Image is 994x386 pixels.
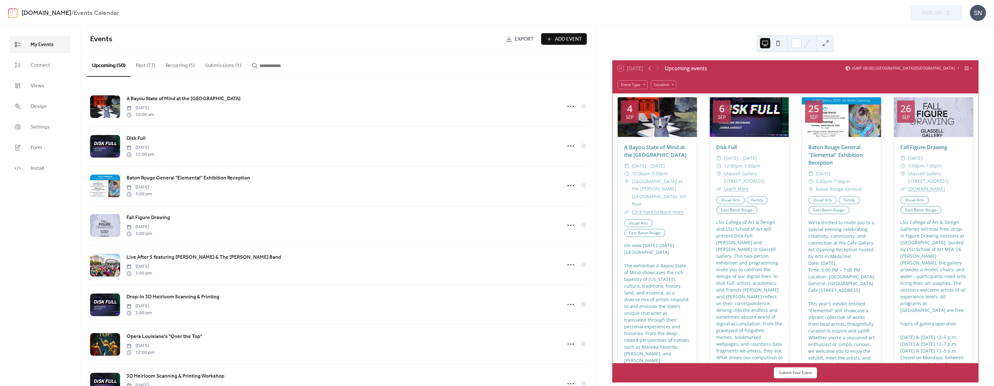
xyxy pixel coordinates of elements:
[127,191,152,198] span: 5:00 pm
[31,123,50,131] span: Settings
[724,154,757,162] span: [DATE] - [DATE]
[816,170,830,178] span: [DATE]
[127,293,219,301] a: Drop-In 3D Heirloom Scanning & Printing
[808,104,819,113] div: 25
[908,186,945,192] a: [DOMAIN_NAME]
[724,186,749,192] a: Learn More
[200,52,247,76] button: Submissions (1)
[650,170,652,178] span: -
[10,98,70,115] a: Design
[900,144,947,151] a: Fall Figure Drawing
[632,162,665,170] span: [DATE] - [DATE]
[719,104,725,113] div: 6
[816,178,832,185] span: 5:00pm
[743,162,744,170] span: -
[632,178,690,208] span: [GEOGRAPHIC_DATA] at the [PERSON_NAME][GEOGRAPHIC_DATA], 5th floor
[626,115,634,120] div: Sep
[127,214,170,222] span: Fall Figure Drawing
[10,36,70,53] a: My Events
[900,104,911,113] div: 26
[127,333,202,341] a: Opera Louisiane's "Over the Top"
[31,165,44,172] span: Install
[627,104,633,113] div: 4
[127,230,152,237] span: 5:00 pm
[31,62,50,69] span: Connect
[724,170,783,185] span: Glassell Gallery [STREET_ADDRESS]
[716,170,721,178] div: ​
[816,185,862,193] span: Baton Rouge General
[74,7,119,19] b: Events Calendar
[744,162,760,170] span: 1:00pm
[718,115,726,120] div: Sep
[127,151,155,158] span: 12:00 pm
[71,7,74,19] b: /
[774,367,817,378] button: Submit Your Event
[808,185,813,193] div: ​
[834,178,850,185] span: 7:00pm
[10,118,70,136] a: Settings
[161,52,200,76] button: Recurring (5)
[31,144,42,152] span: Form
[10,56,70,74] a: Connect
[22,7,71,19] a: [DOMAIN_NAME]
[900,162,905,170] div: ​
[31,82,44,90] span: Views
[555,35,582,43] span: Add Event
[10,159,70,177] a: Install
[902,115,910,120] div: Sep
[832,178,834,185] span: -
[127,144,155,151] span: [DATE]
[131,52,161,76] button: Past (77)
[127,372,224,381] a: 3D Heirloom Scanning & Printing Workshop
[716,185,721,193] div: ​
[10,139,70,156] a: Form
[8,8,18,18] img: logo
[31,103,47,111] span: Design
[10,77,70,94] a: Views
[127,135,145,142] span: Disk Full
[127,224,152,230] span: [DATE]
[624,178,629,185] div: ​
[127,174,250,182] a: Baton Rouge General "Elemental" Exhibition Reception
[127,343,155,349] span: [DATE]
[908,162,924,170] span: 5:00pm
[127,105,154,111] span: [DATE]
[127,184,152,191] span: [DATE]
[652,170,668,178] span: 5:00pm
[926,162,942,170] span: 7:00pm
[127,333,202,341] span: Opera Louisiane's "Over the Top"
[127,349,155,356] span: 12:00 pm
[90,32,112,46] span: Events
[908,170,967,185] span: Glassell Gallery [STREET_ADDRESS]
[127,253,281,262] a: Live After 5 featuring [PERSON_NAME] & The [PERSON_NAME] Band
[900,154,905,162] div: ​
[541,33,587,45] button: Add Event
[900,185,905,193] div: ​
[802,143,881,167] div: Baton Rouge General "Elemental" Exhibition Reception
[908,154,923,162] span: [DATE]
[624,170,629,178] div: ​
[127,263,152,270] span: [DATE]
[624,162,629,170] div: ​
[501,33,539,45] a: Export
[31,41,54,49] span: My Events
[515,35,534,43] span: Export
[127,214,170,222] a: Fall Figure Drawing
[810,115,818,120] div: Sep
[624,144,686,159] a: A Bayou State of Mind at the [GEOGRAPHIC_DATA]
[632,170,650,178] span: 10:00am
[716,162,721,170] div: ​
[127,111,154,118] span: 10:00 am
[87,52,131,77] button: Upcoming (50)
[900,170,905,178] div: ​
[127,134,145,143] a: Disk Full
[127,95,240,103] a: A Bayou State of Mind at the [GEOGRAPHIC_DATA]
[924,162,926,170] span: -
[808,170,813,178] div: ​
